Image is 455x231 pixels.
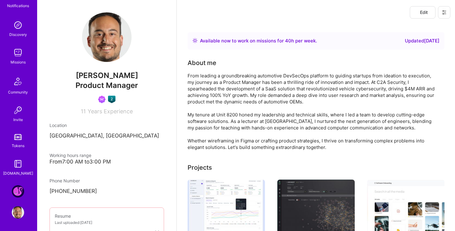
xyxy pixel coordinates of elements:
img: User Avatar [82,12,132,62]
span: 11 [81,108,86,115]
span: Years Experience [88,108,133,115]
a: Kraken: Delivery and Migration Agentic Platform [10,185,26,198]
span: Product Manager [76,81,138,90]
div: Invite [13,116,23,123]
div: Missions [11,59,26,65]
div: [DOMAIN_NAME] [3,170,33,177]
img: Community [11,74,25,89]
span: [PERSON_NAME] [50,71,164,80]
p: [PHONE_NUMBER] [50,188,164,195]
div: Projects [188,163,212,172]
span: Phone Number [50,178,80,183]
span: Resume [55,213,71,219]
button: Edit [410,6,435,19]
a: User Avatar [10,206,26,219]
img: tokens [14,134,22,140]
div: Last uploaded: [DATE] [55,219,159,226]
div: Community [8,89,28,95]
img: Kraken: Delivery and Migration Agentic Platform [12,185,24,198]
p: [GEOGRAPHIC_DATA], [GEOGRAPHIC_DATA] [50,132,164,140]
div: Location [50,122,164,129]
div: Notifications [7,2,29,9]
img: discovery [12,19,24,31]
div: Tokens [12,142,24,149]
img: guide book [12,158,24,170]
img: teamwork [12,46,24,59]
span: 40 [285,38,291,44]
div: From leading a groundbreaking automotive DevSecOps platform to guiding startups from ideation to ... [188,72,435,150]
span: Edit [418,9,428,15]
img: Been on Mission [98,96,106,103]
img: User Avatar [12,206,24,219]
div: From 7:00 AM to 3:00 PM [50,159,164,165]
img: Availability [193,38,197,43]
span: Working hours range [50,153,91,158]
div: About me [188,58,216,68]
div: Available now to work on missions for h per week . [200,37,317,45]
div: Discovery [9,31,27,38]
div: Updated [DATE] [405,37,440,45]
img: Invite [12,104,24,116]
